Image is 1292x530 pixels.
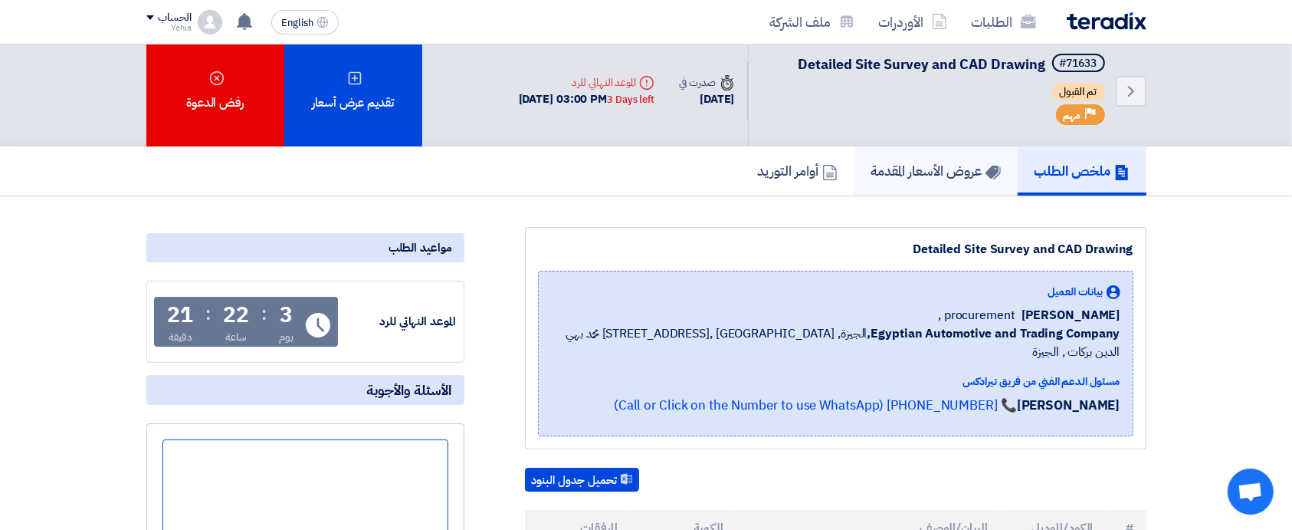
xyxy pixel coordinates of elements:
a: عروض الأسعار المقدمة [854,146,1018,196]
div: مواعيد الطلب [146,233,464,262]
a: ملف الشركة [758,4,867,40]
img: profile_test.png [198,10,222,35]
div: : [261,300,267,328]
span: الجيزة, [GEOGRAPHIC_DATA] ,[STREET_ADDRESS] محمد بهي الدين بركات , الجيزة [551,324,1120,361]
span: procurement , [938,306,1015,324]
div: صدرت في [679,74,734,91]
div: دقيقة [169,329,192,345]
img: Teradix logo [1067,12,1146,30]
div: 3 Days left [607,92,654,107]
div: تقديم عرض أسعار [284,35,422,146]
h5: أوامر التوريد [758,162,838,179]
a: أوامر التوريد [741,146,854,196]
div: الحساب [159,12,192,25]
a: الأوردرات [867,4,959,40]
div: 21 [168,305,194,326]
div: يوم [279,329,293,345]
span: تم القبول [1052,83,1105,101]
button: تحميل جدول البنود [525,468,639,492]
div: [DATE] [679,91,734,108]
a: ملخص الطلب [1018,146,1146,196]
div: الموعد النهائي للرد [341,313,456,331]
div: [DATE] 03:00 PM [519,91,654,108]
div: #71633 [1060,58,1097,69]
h5: عروض الأسعار المقدمة [871,162,1001,179]
span: مهم [1064,108,1081,123]
div: مسئول الدعم الفني من فريق تيرادكس [551,374,1120,390]
a: 📞 [PHONE_NUMBER] (Call or Click on the Number to use WhatsApp) [614,396,1017,415]
h5: Detailed Site Survey and CAD Drawing [798,54,1108,75]
button: English [271,10,339,35]
div: ساعة [225,329,248,345]
div: : [205,300,211,328]
strong: [PERSON_NAME] [1017,396,1120,415]
div: Detailed Site Survey and CAD Drawing [538,240,1133,258]
span: Detailed Site Survey and CAD Drawing [798,54,1046,74]
span: English [281,18,313,28]
span: الأسئلة والأجوبة [367,381,452,399]
span: بيانات العميل [1048,284,1103,300]
div: Yehia [146,24,192,32]
div: Open chat [1228,469,1274,515]
h5: ملخص الطلب [1035,162,1130,179]
div: 22 [223,305,249,326]
b: Egyptian Automotive and Trading Company, [867,324,1120,343]
a: الطلبات [959,4,1048,40]
div: رفض الدعوة [146,35,284,146]
span: [PERSON_NAME] [1021,306,1120,324]
div: الموعد النهائي للرد [519,74,654,91]
div: 3 [280,305,293,326]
